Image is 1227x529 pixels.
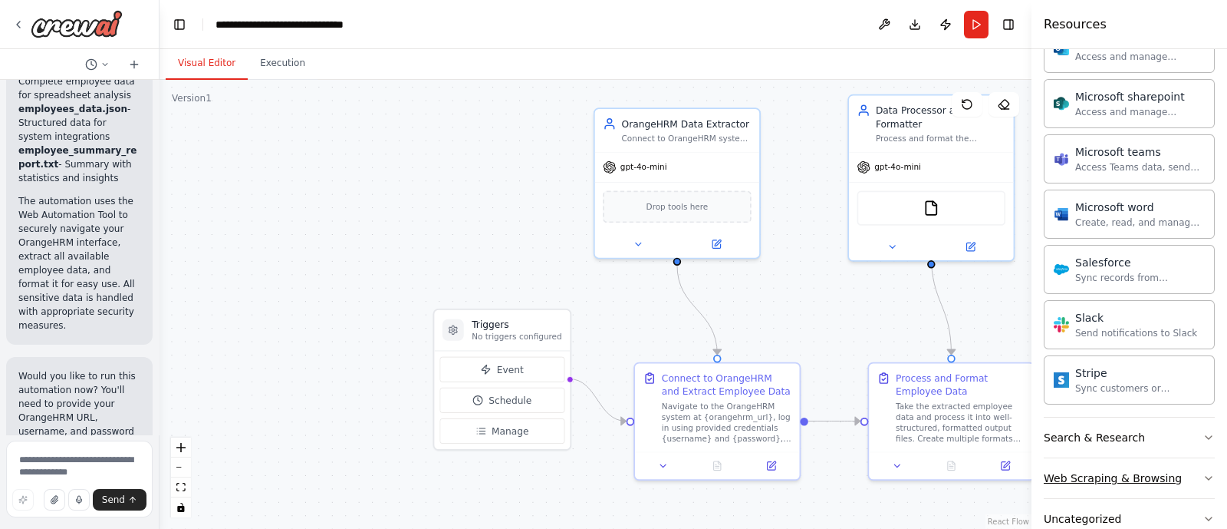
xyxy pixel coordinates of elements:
div: Sync customers or payments from Stripe [1075,382,1205,395]
div: Stripe [1075,365,1205,381]
img: Stripe [1054,372,1069,388]
img: Salesforce [1054,262,1069,277]
p: The automation uses the Web Automation Tool to securely navigate your OrangeHRM interface, extrac... [18,194,140,332]
button: toggle interactivity [171,498,191,517]
li: - Summary with statistics and insights [18,144,140,185]
div: Access and manage Outlook emails, calendar events, and contacts. [1075,51,1205,63]
span: Schedule [488,394,531,407]
button: Manage [439,418,564,444]
button: No output available [923,458,980,474]
h3: Triggers [472,318,561,331]
li: - Structured data for system integrations [18,102,140,144]
p: Would you like to run this automation now? You'll need to provide your OrangeHRM URL, username, a... [18,369,140,452]
div: Process and format the extracted employee data into structured, usable formats such as CSV, JSON,... [876,133,1005,144]
div: Send notifications to Slack [1075,327,1197,339]
div: Process and Format Employee DataTake the extracted employee data and process it into well-structu... [867,362,1035,481]
g: Edge from triggers to 40848acf-874d-4832-91ad-1418b0e63117 [569,372,626,428]
span: gpt-4o-mini [874,162,921,173]
div: Microsoft word [1075,200,1205,215]
img: Microsoft sharepoint [1054,96,1069,111]
div: Data Processor and Formatter [876,104,1005,131]
div: React Flow controls [171,438,191,517]
div: Sync records from Salesforce [1075,272,1205,284]
img: Microsoft word [1054,207,1069,222]
button: No output available [689,458,745,474]
div: Microsoft teams [1075,144,1205,160]
div: Connect to OrangeHRM and Extract Employee Data [662,372,791,398]
button: Hide right sidebar [998,14,1019,35]
button: Event [439,357,564,382]
div: OrangeHRM Data ExtractorConnect to OrangeHRM system and extract comprehensive employee data inclu... [594,107,761,259]
div: Create, read, and manage Word documents and text files in OneDrive or SharePoint. [1075,217,1205,229]
div: Connect to OrangeHRM and Extract Employee DataNavigate to the OrangeHRM system at {orangehrm_url}... [633,362,801,481]
div: Web Scraping & Browsing [1044,471,1182,486]
button: Start a new chat [122,55,146,74]
strong: employees_data.json [18,104,127,114]
div: Slack [1075,310,1197,326]
g: Edge from 40848acf-874d-4832-91ad-1418b0e63117 to 0bd1fd79-2755-4da3-9afb-e7a5c659fe98 [808,415,860,428]
h4: Resources [1044,15,1107,34]
div: Navigate to the OrangeHRM system at {orangehrm_url}, log in using provided credentials {username}... [662,401,791,444]
li: - Complete employee data for spreadsheet analysis [18,61,140,102]
span: gpt-4o-mini [620,162,667,173]
span: Drop tools here [646,200,709,213]
img: FileReadTool [923,200,939,217]
button: Open in side panel [679,236,755,253]
strong: employee_summary_report.txt [18,145,137,170]
span: Send [102,494,125,506]
div: Version 1 [172,92,212,104]
p: No triggers configured [472,332,561,342]
button: Open in side panel [748,458,794,474]
img: Microsoft teams [1054,151,1069,167]
button: Visual Editor [166,48,248,80]
button: Upload files [44,489,65,511]
img: Logo [31,10,123,38]
div: Connect to OrangeHRM system and extract comprehensive employee data including personal informatio... [622,133,752,144]
div: Access and manage SharePoint sites, lists, and document libraries. [1075,106,1205,118]
button: Hide left sidebar [169,14,190,35]
button: zoom out [171,458,191,478]
button: Schedule [439,388,564,413]
div: Search & Research [1044,430,1145,445]
span: Event [497,363,524,376]
button: Open in side panel [933,239,1008,255]
button: Improve this prompt [12,489,34,511]
button: Web Scraping & Browsing [1044,458,1215,498]
g: Edge from a1f0d120-b6c7-4693-a5f3-0daf65970c5a to 0bd1fd79-2755-4da3-9afb-e7a5c659fe98 [925,254,959,355]
div: Data Processor and FormatterProcess and format the extracted employee data into structured, usabl... [847,94,1015,262]
div: OrangeHRM Data Extractor [622,117,752,130]
div: Salesforce [1075,255,1205,270]
button: zoom in [171,438,191,458]
div: Process and Format Employee Data [896,372,1025,398]
span: Manage [492,425,529,438]
nav: breadcrumb [215,17,388,32]
button: Send [93,489,146,511]
button: Switch to previous chat [79,55,116,74]
button: fit view [171,478,191,498]
div: TriggersNo triggers configuredEventScheduleManage [433,309,571,451]
button: Search & Research [1044,418,1215,458]
div: Uncategorized [1044,511,1121,527]
div: Microsoft sharepoint [1075,89,1205,104]
button: Open in side panel [982,458,1028,474]
button: Execution [248,48,317,80]
button: Click to speak your automation idea [68,489,90,511]
img: Slack [1054,317,1069,332]
g: Edge from bad758ee-3c15-4588-a026-d2dc2d1007eb to 40848acf-874d-4832-91ad-1418b0e63117 [670,265,724,355]
div: Take the extracted employee data and process it into well-structured, formatted output files. Cre... [896,401,1025,444]
a: React Flow attribution [988,517,1029,526]
div: Access Teams data, send messages, create meetings, and manage channels. [1075,161,1205,174]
